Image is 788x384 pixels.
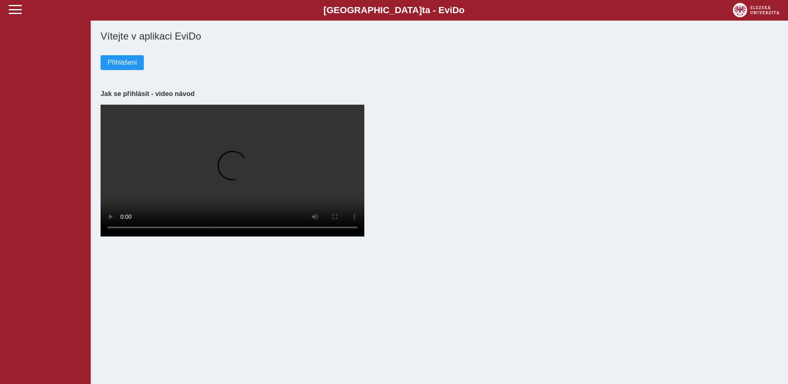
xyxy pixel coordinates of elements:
span: t [422,5,425,15]
h1: Vítejte v aplikaci EviDo [101,30,778,42]
h3: Jak se přihlásit - video návod [101,90,778,98]
video: Your browser does not support the video tag. [101,105,364,236]
img: logo_web_su.png [733,3,779,17]
b: [GEOGRAPHIC_DATA] a - Evi [25,5,763,16]
span: Přihlášení [108,59,137,66]
span: o [459,5,465,15]
button: Přihlášení [101,55,144,70]
span: D [452,5,459,15]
